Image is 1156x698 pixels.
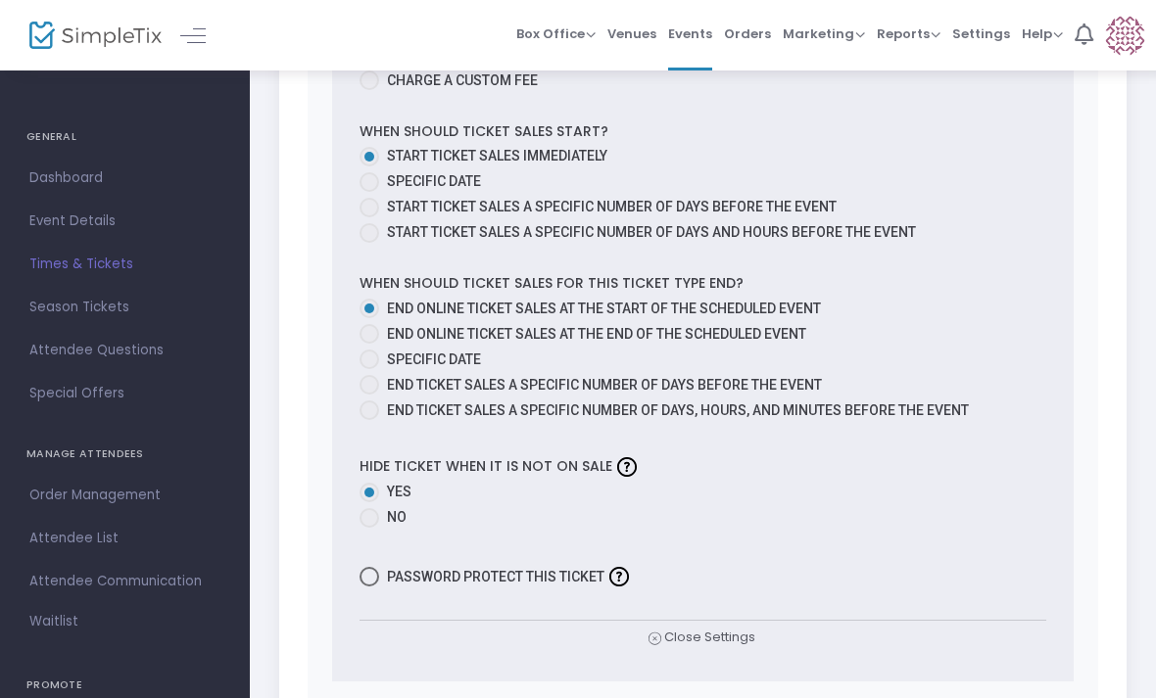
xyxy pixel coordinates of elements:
[379,507,407,528] span: No
[29,612,78,631] span: Waitlist
[387,199,837,214] span: Start ticket sales a specific number of days before the event
[29,209,220,234] span: Event Details
[29,526,220,551] span: Attendee List
[617,457,637,477] img: question-mark
[360,121,608,142] label: When should ticket sales start?
[29,483,220,508] span: Order Management
[387,565,604,588] span: Password protect this ticket
[29,338,220,363] span: Attendee Questions
[877,24,940,43] span: Reports
[783,24,865,43] span: Marketing
[387,148,607,163] span: Start ticket sales immediately
[387,301,821,316] span: End online ticket sales at the start of the scheduled event
[724,9,771,59] span: Orders
[952,9,1010,59] span: Settings
[29,165,220,191] span: Dashboard
[607,9,656,59] span: Venues
[26,117,223,157] h4: GENERAL
[387,326,806,342] span: End online ticket sales at the end of the scheduled event
[29,569,220,594] span: Attendee Communication
[29,252,220,277] span: Times & Tickets
[649,628,755,648] span: Close Settings
[29,381,220,406] span: Special Offers
[387,224,916,240] span: Start ticket sales a specific number of days and hours before the event
[29,295,220,320] span: Season Tickets
[360,273,744,294] label: When should ticket sales for this ticket type end?
[387,173,481,189] span: Specific Date
[668,9,712,59] span: Events
[387,402,969,418] span: End ticket sales a specific number of days, hours, and minutes before the event
[379,482,411,502] span: Yes
[379,70,538,91] span: Charge a custom fee
[1022,24,1063,43] span: Help
[360,451,642,482] label: Hide ticket when it is not on sale
[516,24,596,43] span: Box Office
[387,377,822,393] span: End ticket sales a specific number of days before the event
[26,435,223,474] h4: MANAGE ATTENDEES
[387,351,481,367] span: Specific Date
[609,567,629,586] img: question-mark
